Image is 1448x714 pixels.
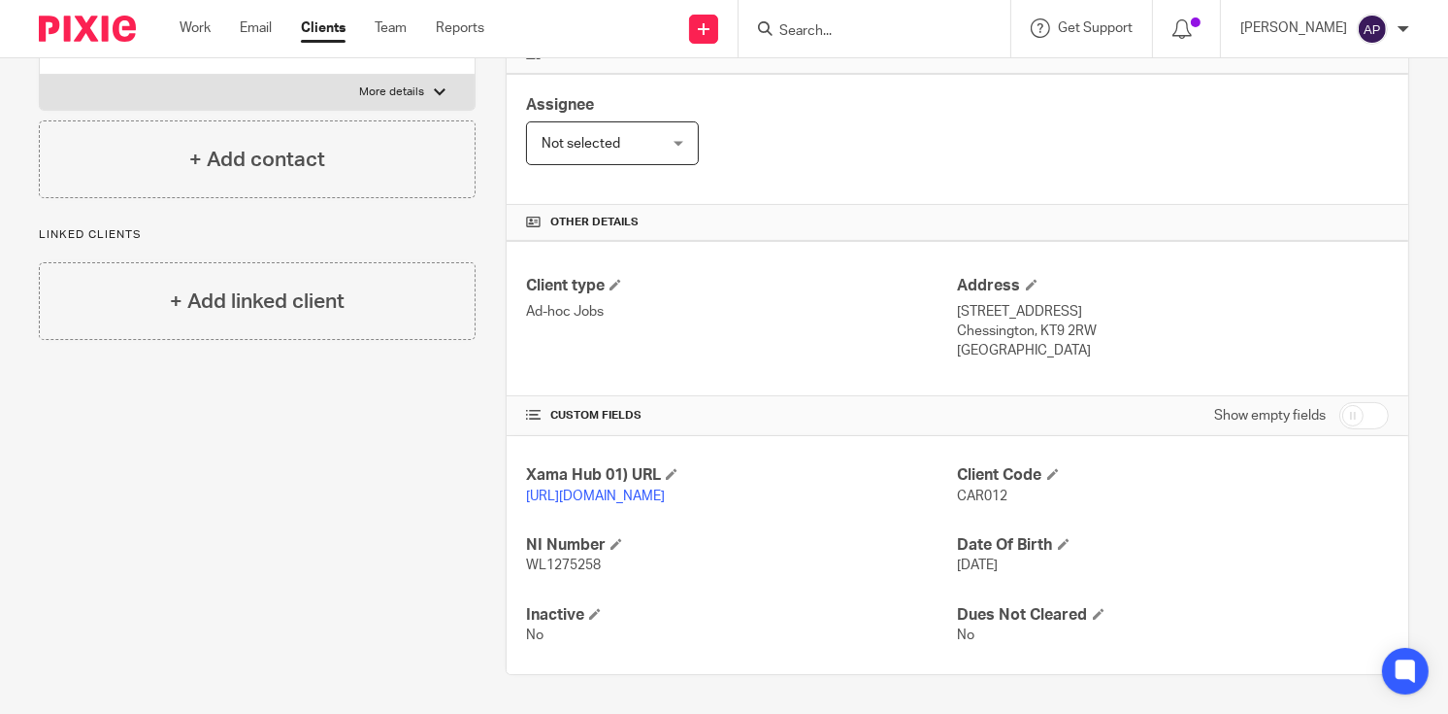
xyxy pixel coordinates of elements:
h4: Dues Not Cleared [958,605,1389,626]
h4: Address [958,276,1389,296]
span: WL1275258 [526,559,601,572]
h4: CUSTOM FIELDS [526,408,957,424]
h4: + Add contact [189,145,325,175]
p: Chessington, KT9 2RW [958,322,1389,341]
span: [DATE] [958,559,999,572]
a: Work [180,18,211,38]
span: Assignee [526,97,594,113]
span: CAR012 [958,490,1008,503]
a: [URL][DOMAIN_NAME] [526,490,665,503]
a: Clients [301,18,346,38]
span: No [526,629,543,642]
h4: NI Number [526,535,957,556]
img: Pixie [39,16,136,42]
a: Reports [436,18,484,38]
a: Email [240,18,272,38]
span: Other details [550,215,639,230]
p: [STREET_ADDRESS] [958,302,1389,322]
span: Get Support [1058,21,1133,35]
span: Not selected [542,137,620,151]
h4: Client Code [958,465,1389,486]
p: [PERSON_NAME] [1240,18,1347,38]
h4: Date Of Birth [958,535,1389,556]
h4: + Add linked client [170,287,345,317]
input: Search [777,23,952,41]
p: Linked clients [39,227,476,243]
p: Ad-hoc Jobs [526,302,957,322]
img: svg%3E [1357,14,1388,45]
span: No [958,629,975,642]
p: More details [359,85,424,100]
label: Show empty fields [1214,406,1326,425]
h4: Client type [526,276,957,296]
h4: Inactive [526,605,957,626]
p: [GEOGRAPHIC_DATA] [958,341,1389,360]
h4: Xama Hub 01) URL [526,465,957,486]
a: Team [375,18,407,38]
